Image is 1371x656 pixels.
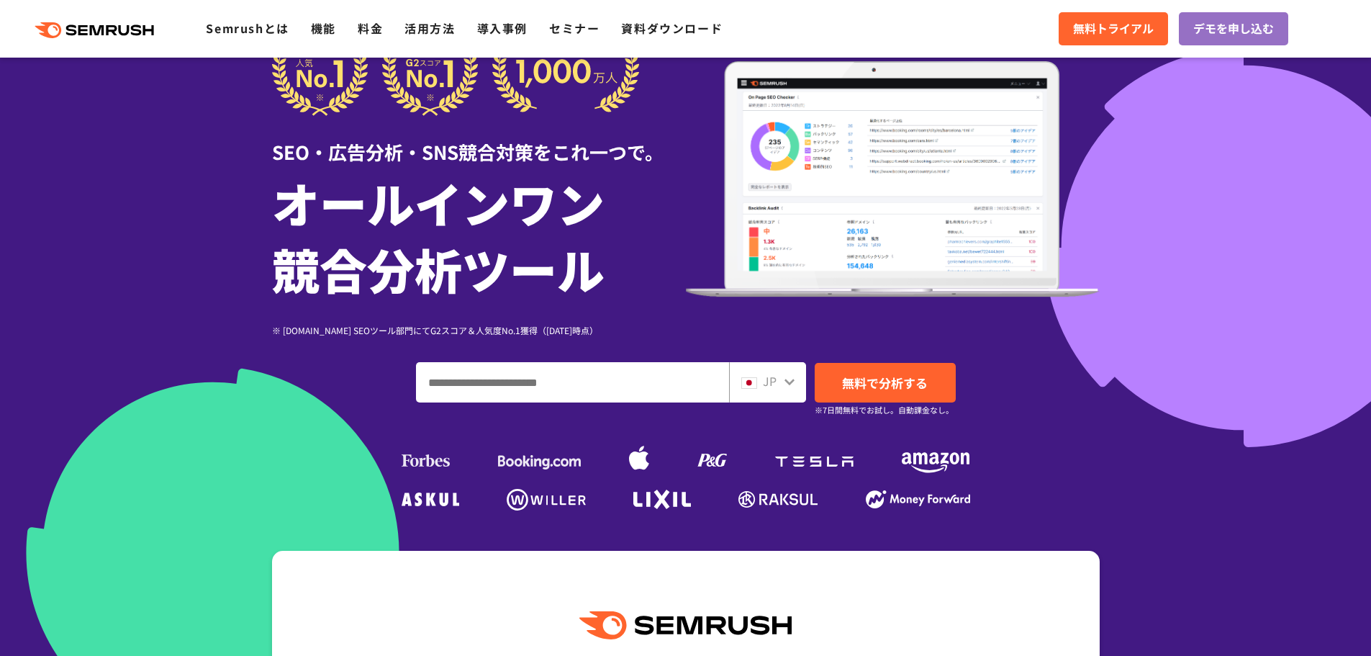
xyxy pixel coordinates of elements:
[549,19,599,37] a: セミナー
[404,19,455,37] a: 活用方法
[272,116,686,166] div: SEO・広告分析・SNS競合対策をこれ一つで。
[272,169,686,302] h1: オールインワン 競合分析ツール
[815,363,956,403] a: 無料で分析する
[579,611,791,639] img: Semrush
[206,19,289,37] a: Semrushとは
[1059,12,1168,45] a: 無料トライアル
[1193,19,1274,38] span: デモを申し込む
[842,374,928,392] span: 無料で分析する
[358,19,383,37] a: 料金
[1073,19,1154,38] span: 無料トライアル
[621,19,723,37] a: 資料ダウンロード
[763,372,777,390] span: JP
[1179,12,1288,45] a: デモを申し込む
[815,403,954,417] small: ※7日間無料でお試し。自動課金なし。
[272,323,686,337] div: ※ [DOMAIN_NAME] SEOツール部門にてG2スコア＆人気度No.1獲得（[DATE]時点）
[477,19,528,37] a: 導入事例
[311,19,336,37] a: 機能
[417,363,728,402] input: ドメイン、キーワードまたはURLを入力してください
